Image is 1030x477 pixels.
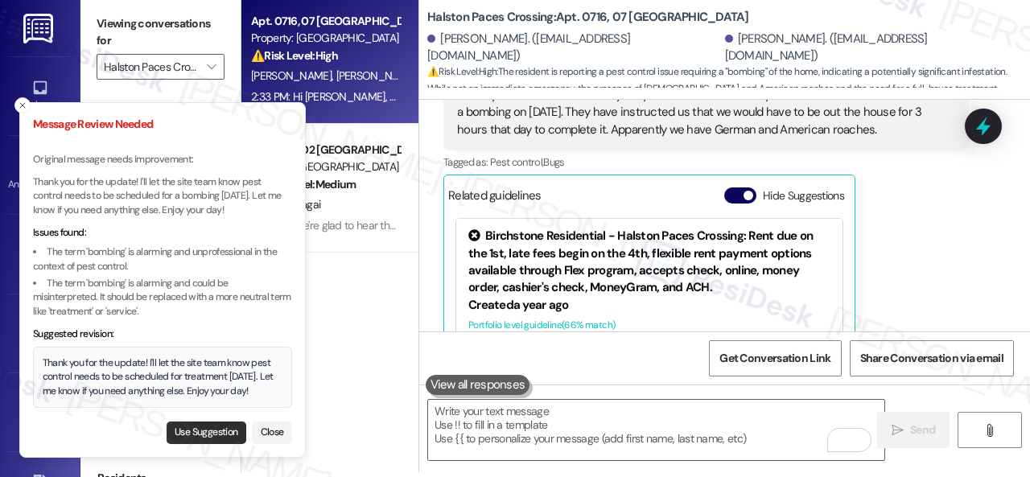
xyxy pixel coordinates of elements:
[43,356,283,399] div: Thank you for the update! I'll let the site team know pest control needs to be scheduled for trea...
[8,311,72,355] a: Insights •
[167,421,246,444] button: Use Suggestion
[427,65,496,78] strong: ⚠️ Risk Level: High
[97,11,225,54] label: Viewing conversations for
[251,48,338,63] strong: ⚠️ Risk Level: High
[33,116,292,133] h3: Message Review Needed
[104,54,199,80] input: All communities
[725,31,1019,65] div: [PERSON_NAME]. ([EMAIL_ADDRESS][DOMAIN_NAME])
[427,64,1030,115] span: : The resident is reporting a pest control issue requiring a "bombing" of the home, indicating a ...
[252,421,292,444] button: Close
[490,155,544,169] span: Pest control ,
[983,424,995,437] i: 
[251,158,400,175] div: Property: [GEOGRAPHIC_DATA]
[23,14,56,43] img: ResiDesk Logo
[860,350,1003,367] span: Share Conversation via email
[33,175,292,218] p: Thank you for the update! I'll let the site team know pest control needs to be scheduled for a bo...
[468,228,830,297] div: Birchstone Residential - Halston Paces Crossing: Rent due on the 1st, late fees begin on the 4th,...
[910,421,935,438] span: Send
[251,142,400,158] div: Apt. 0218, 02 [GEOGRAPHIC_DATA]
[428,400,884,460] textarea: To enrich screen reader interactions, please activate Accessibility in Grammarly extension settings
[427,31,721,65] div: [PERSON_NAME]. ([EMAIL_ADDRESS][DOMAIN_NAME])
[8,74,72,117] a: Inbox
[763,187,844,204] label: Hide Suggestions
[427,9,749,26] b: Halston Paces Crossing: Apt. 0716, 07 [GEOGRAPHIC_DATA]
[33,153,292,167] p: Original message needs improvement:
[336,68,417,83] span: [PERSON_NAME]
[719,350,830,367] span: Get Conversation Link
[850,340,1014,376] button: Share Conversation via email
[468,317,830,334] div: Portfolio level guideline ( 66 % match)
[14,97,31,113] button: Close toast
[8,390,72,434] a: Buildings
[33,226,292,241] div: Issues found:
[468,297,830,314] div: Created a year ago
[33,327,292,342] div: Suggested revision:
[543,155,564,169] span: Bugs
[877,412,950,448] button: Send
[443,150,969,174] div: Tagged as:
[709,340,841,376] button: Get Conversation Link
[207,60,216,73] i: 
[892,424,904,437] i: 
[33,277,292,319] li: The term 'bombing' is alarming and could be misinterpreted. It should be replaced with a more neu...
[457,69,943,138] div: Hi [PERSON_NAME], Thank you Pest Control came by they informed us to inform you all to have them ...
[448,187,542,211] div: Related guidelines
[251,13,400,30] div: Apt. 0716, 07 [GEOGRAPHIC_DATA]
[33,245,292,273] li: The term 'bombing' is alarming and unprofessional in the context of pest control.
[8,232,72,276] a: Site Visit •
[251,68,336,83] span: [PERSON_NAME]
[251,30,400,47] div: Property: [GEOGRAPHIC_DATA]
